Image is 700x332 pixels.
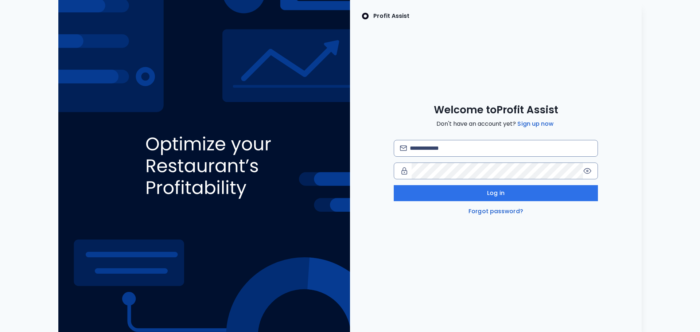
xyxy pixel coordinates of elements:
[394,185,598,201] button: Log in
[487,189,505,198] span: Log in
[373,12,409,20] p: Profit Assist
[467,207,525,216] a: Forgot password?
[362,12,369,20] img: SpotOn Logo
[434,103,558,117] span: Welcome to Profit Assist
[516,120,555,128] a: Sign up now
[436,120,555,128] span: Don't have an account yet?
[400,145,407,151] img: email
